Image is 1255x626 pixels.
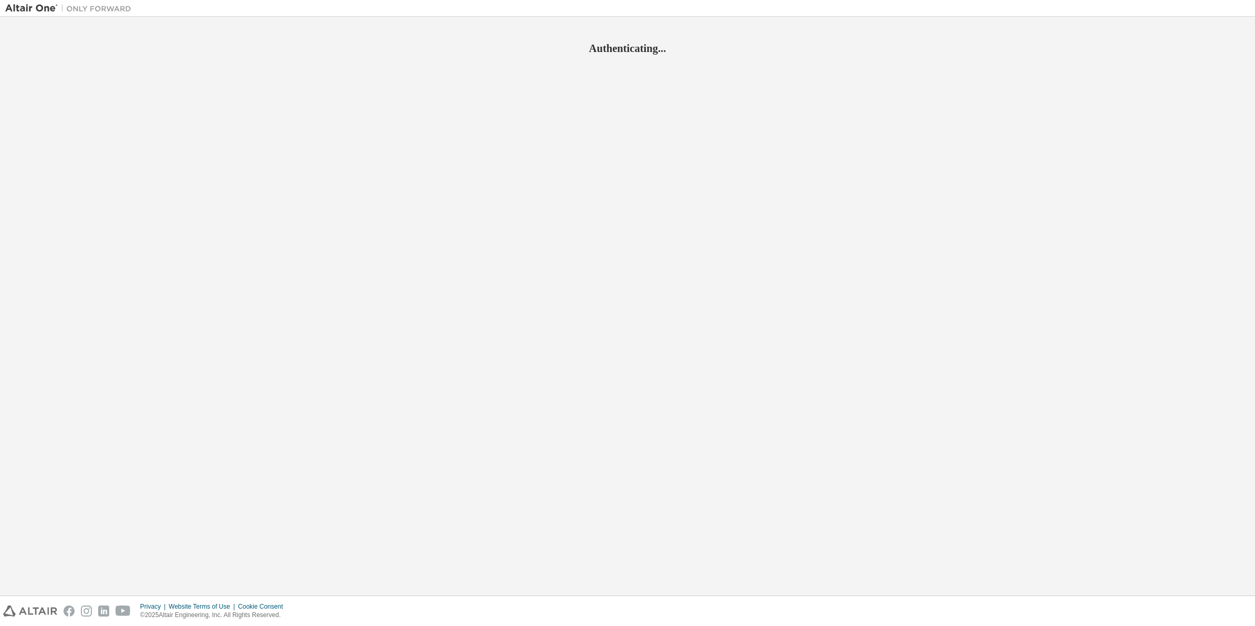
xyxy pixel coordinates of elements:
[81,606,92,617] img: instagram.svg
[116,606,131,617] img: youtube.svg
[64,606,75,617] img: facebook.svg
[98,606,109,617] img: linkedin.svg
[5,3,137,14] img: Altair One
[169,602,238,611] div: Website Terms of Use
[5,41,1250,55] h2: Authenticating...
[140,602,169,611] div: Privacy
[3,606,57,617] img: altair_logo.svg
[238,602,289,611] div: Cookie Consent
[140,611,289,620] p: © 2025 Altair Engineering, Inc. All Rights Reserved.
